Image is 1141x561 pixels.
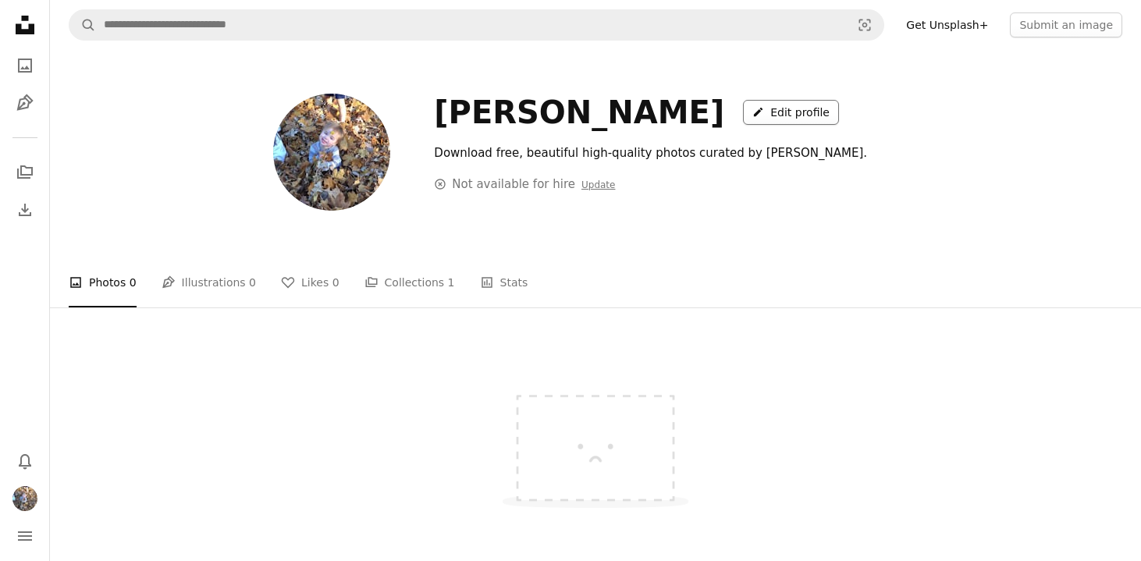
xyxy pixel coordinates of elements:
img: No content available [478,351,713,527]
button: Profile [9,483,41,514]
a: Download History [9,194,41,225]
a: Edit profile [743,100,839,125]
button: Menu [9,520,41,552]
div: Not available for hire [434,175,615,194]
a: Illustrations 0 [162,257,256,307]
span: 1 [448,274,455,291]
button: Search Unsplash [69,10,96,40]
div: Download free, beautiful high-quality photos curated by [PERSON_NAME]. [434,144,898,162]
a: Collections [9,157,41,188]
a: Home — Unsplash [9,9,41,44]
a: Photos [9,50,41,81]
form: Find visuals sitewide [69,9,884,41]
button: Visual search [846,10,883,40]
img: Avatar of user Patrick Rooney [273,94,390,211]
a: Likes 0 [281,257,339,307]
div: [PERSON_NAME] [434,94,724,131]
a: Illustrations [9,87,41,119]
a: Stats [480,257,528,307]
button: Submit an image [1010,12,1122,37]
button: Notifications [9,446,41,477]
span: 0 [332,274,339,291]
a: Collections 1 [364,257,455,307]
span: 0 [249,274,256,291]
img: Avatar of user Patrick Rooney [12,486,37,511]
a: Get Unsplash+ [897,12,997,37]
a: Update [581,179,615,190]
